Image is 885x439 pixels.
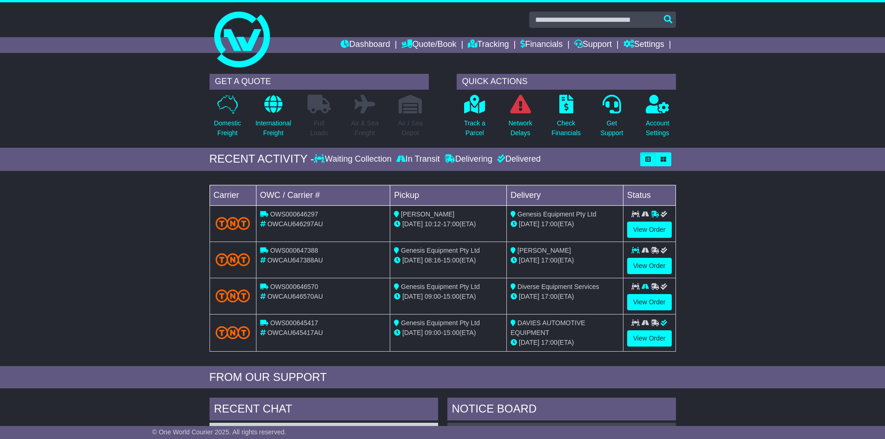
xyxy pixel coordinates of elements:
[520,37,563,53] a: Financials
[401,37,456,53] a: Quote/Book
[401,283,480,290] span: Genesis Equipment Pty Ltd
[519,339,539,346] span: [DATE]
[216,217,250,229] img: TNT_Domestic.png
[511,338,619,347] div: (ETA)
[646,118,669,138] p: Account Settings
[267,256,323,264] span: OWCAU647388AU
[511,319,585,336] span: DAVIES AUTOMOTIVE EQUIPMENT
[270,283,318,290] span: OWS000646570
[511,292,619,301] div: (ETA)
[443,293,459,300] span: 15:00
[402,256,423,264] span: [DATE]
[216,326,250,339] img: TNT_Domestic.png
[518,283,599,290] span: Diverse Equipment Services
[511,219,619,229] div: (ETA)
[442,154,495,164] div: Delivering
[541,256,557,264] span: 17:00
[457,74,676,90] div: QUICK ACTIONS
[506,185,623,205] td: Delivery
[600,94,623,143] a: GetSupport
[425,293,441,300] span: 09:00
[394,328,503,338] div: - (ETA)
[210,152,315,166] div: RECENT ACTIVITY -
[443,329,459,336] span: 15:00
[210,371,676,384] div: FROM OUR SUPPORT
[627,294,672,310] a: View Order
[270,319,318,327] span: OWS000645417
[394,256,503,265] div: - (ETA)
[468,37,509,53] a: Tracking
[214,118,241,138] p: Domestic Freight
[627,258,672,274] a: View Order
[216,253,250,266] img: TNT_Domestic.png
[574,37,612,53] a: Support
[623,185,675,205] td: Status
[447,398,676,423] div: NOTICE BOARD
[511,256,619,265] div: (ETA)
[518,210,597,218] span: Genesis Equipment Pty Ltd
[255,94,292,143] a: InternationalFreight
[541,339,557,346] span: 17:00
[541,220,557,228] span: 17:00
[464,118,485,138] p: Track a Parcel
[402,220,423,228] span: [DATE]
[401,247,480,254] span: Genesis Equipment Pty Ltd
[518,247,571,254] span: [PERSON_NAME]
[308,118,331,138] p: Full Loads
[623,37,664,53] a: Settings
[210,74,429,90] div: GET A QUOTE
[216,289,250,302] img: TNT_Domestic.png
[402,293,423,300] span: [DATE]
[627,222,672,238] a: View Order
[256,185,390,205] td: OWC / Carrier #
[210,185,256,205] td: Carrier
[341,37,390,53] a: Dashboard
[210,398,438,423] div: RECENT CHAT
[314,154,393,164] div: Waiting Collection
[425,256,441,264] span: 08:16
[627,330,672,347] a: View Order
[401,210,454,218] span: [PERSON_NAME]
[443,256,459,264] span: 15:00
[519,256,539,264] span: [DATE]
[351,118,379,138] p: Air & Sea Freight
[390,185,507,205] td: Pickup
[551,94,581,143] a: CheckFinancials
[645,94,670,143] a: AccountSettings
[267,220,323,228] span: OWCAU646297AU
[495,154,541,164] div: Delivered
[551,118,581,138] p: Check Financials
[213,94,241,143] a: DomesticFreight
[270,210,318,218] span: OWS000646297
[508,94,532,143] a: NetworkDelays
[443,220,459,228] span: 17:00
[394,154,442,164] div: In Transit
[267,329,323,336] span: OWCAU645417AU
[398,118,423,138] p: Air / Sea Depot
[425,220,441,228] span: 10:12
[394,292,503,301] div: - (ETA)
[519,220,539,228] span: [DATE]
[152,428,287,436] span: © One World Courier 2025. All rights reserved.
[541,293,557,300] span: 17:00
[425,329,441,336] span: 09:00
[401,319,480,327] span: Genesis Equipment Pty Ltd
[394,219,503,229] div: - (ETA)
[256,118,291,138] p: International Freight
[508,118,532,138] p: Network Delays
[600,118,623,138] p: Get Support
[270,247,318,254] span: OWS000647388
[402,329,423,336] span: [DATE]
[519,293,539,300] span: [DATE]
[464,94,486,143] a: Track aParcel
[267,293,323,300] span: OWCAU646570AU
